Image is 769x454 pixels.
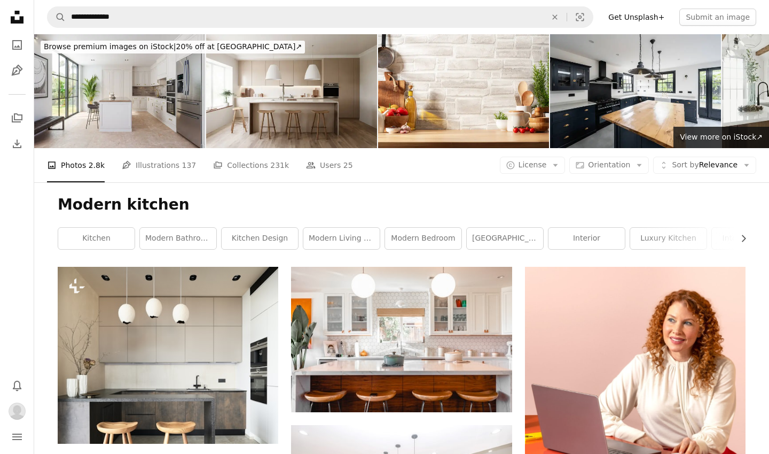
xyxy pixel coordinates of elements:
button: Submit an image [679,9,756,26]
a: Illustrations [6,60,28,81]
a: [GEOGRAPHIC_DATA] [467,228,543,249]
img: Modern Kitchen In Luxury Home [34,34,205,148]
button: Sort byRelevance [653,157,756,174]
span: 25 [343,159,353,171]
a: modern bedroom [385,228,461,249]
a: four brown stools [291,335,512,344]
span: Relevance [672,160,737,171]
img: Avatar of user Travis Austin [9,403,26,420]
a: Download History [6,133,28,155]
span: 20% off at [GEOGRAPHIC_DATA] ↗ [44,42,302,51]
a: Illustrations 137 [122,148,196,182]
span: Orientation [588,160,630,169]
button: Profile [6,401,28,422]
img: four brown stools [291,267,512,412]
span: Browse premium images on iStock | [44,42,176,51]
a: Collections 231k [213,148,289,182]
button: Notifications [6,375,28,396]
a: modern living room [303,228,380,249]
img: A Modern Minimalist Kitchen featuring Natural Elements for a Stylish and Functional Space [206,34,377,148]
img: Spacious kitchen in luxurious home with modern decor [550,34,721,148]
a: Browse premium images on iStock|20% off at [GEOGRAPHIC_DATA]↗ [34,34,311,60]
button: scroll list to the right [734,228,746,249]
button: Orientation [569,157,649,174]
a: Users 25 [306,148,353,182]
img: Kitchen countertop with utensils, vegetables and spices on brick wall background. Copy space avai... [378,34,549,148]
button: Clear [543,7,567,27]
button: Visual search [567,7,593,27]
a: kitchen design [222,228,298,249]
a: Collections [6,107,28,129]
a: Photos [6,34,28,56]
span: Sort by [672,160,699,169]
span: License [519,160,547,169]
a: interior [548,228,625,249]
span: 137 [182,159,197,171]
button: Menu [6,426,28,448]
a: a kitchen with two stools next to a counter [58,350,278,360]
a: View more on iStock↗ [673,127,769,148]
a: luxury kitchen [630,228,707,249]
span: 231k [270,159,289,171]
button: Search Unsplash [48,7,66,27]
a: modern bathroom [140,228,216,249]
span: View more on iStock ↗ [680,133,763,141]
img: a kitchen with two stools next to a counter [58,267,278,444]
form: Find visuals sitewide [47,6,593,28]
button: License [500,157,566,174]
a: kitchen [58,228,135,249]
a: Get Unsplash+ [602,9,671,26]
h1: Modern kitchen [58,195,746,214]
